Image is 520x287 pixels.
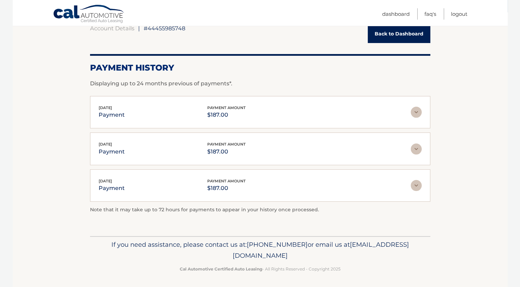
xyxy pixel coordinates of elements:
span: [DATE] [99,142,112,147]
img: accordion-rest.svg [411,180,422,191]
span: payment amount [207,105,246,110]
p: $187.00 [207,110,246,120]
img: accordion-rest.svg [411,143,422,155]
strong: Cal Automotive Certified Auto Leasing [180,266,262,272]
p: Note that it may take up to 72 hours for payments to appear in your history once processed. [90,206,430,214]
a: Dashboard [382,8,410,20]
span: | [138,25,140,32]
a: Back to Dashboard [368,25,430,43]
span: [EMAIL_ADDRESS][DOMAIN_NAME] [233,241,409,259]
span: payment amount [207,179,246,183]
a: FAQ's [424,8,436,20]
p: payment [99,147,125,157]
span: #44455985748 [144,25,185,32]
span: [PHONE_NUMBER] [247,241,308,248]
p: payment [99,110,125,120]
span: [DATE] [99,179,112,183]
p: payment [99,183,125,193]
p: If you need assistance, please contact us at: or email us at [95,239,426,261]
p: $187.00 [207,183,246,193]
img: accordion-rest.svg [411,107,422,118]
span: payment amount [207,142,246,147]
p: $187.00 [207,147,246,157]
p: Displaying up to 24 months previous of payments*. [90,79,430,88]
p: - All Rights Reserved - Copyright 2025 [95,265,426,273]
h2: Payment History [90,63,430,73]
a: Logout [451,8,467,20]
span: [DATE] [99,105,112,110]
a: Account Details [90,25,134,32]
a: Cal Automotive [53,4,125,24]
